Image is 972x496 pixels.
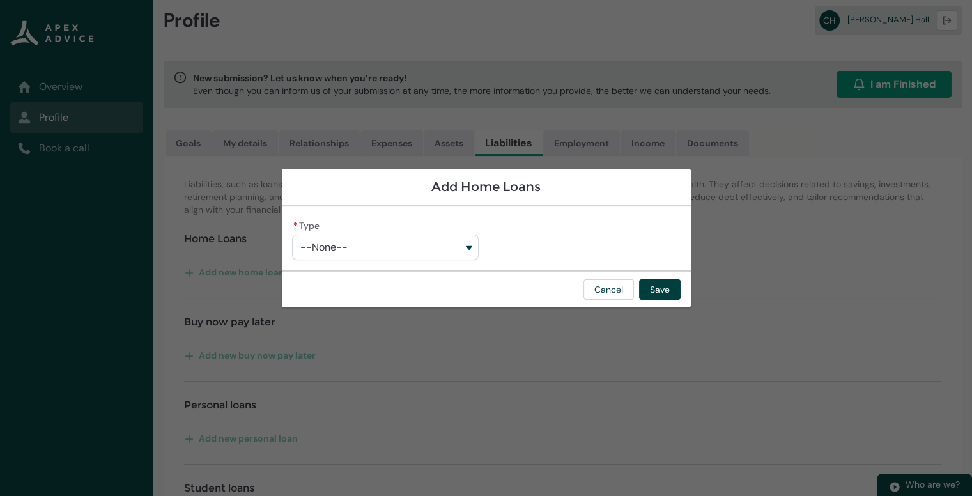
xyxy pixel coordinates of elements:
button: Cancel [583,279,634,300]
span: --None-- [300,242,348,253]
button: Save [639,279,681,300]
abbr: required [293,220,298,231]
h1: Add Home Loans [292,179,681,195]
label: Type [292,217,325,232]
button: Type [292,235,479,260]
